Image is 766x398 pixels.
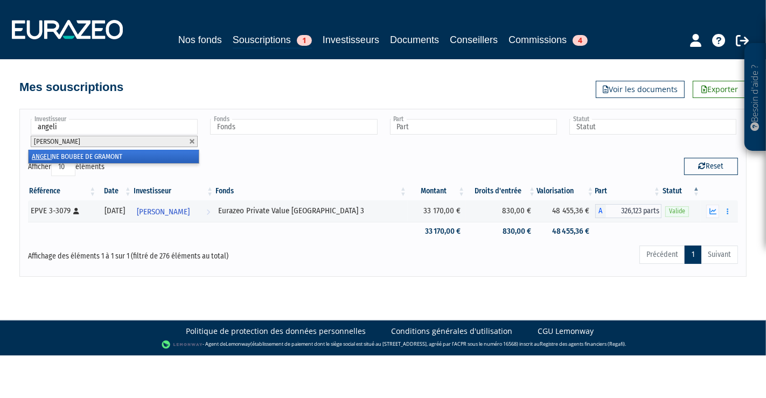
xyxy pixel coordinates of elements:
[226,340,250,347] a: Lemonway
[391,326,512,337] a: Conditions générales d'utilisation
[233,32,312,49] a: Souscriptions1
[661,182,701,200] th: Statut : activer pour trier la colonne par ordre d&eacute;croissant
[537,182,595,200] th: Valorisation: activer pour trier la colonne par ordre croissant
[28,182,97,200] th: Référence : activer pour trier la colonne par ordre croissant
[466,182,537,200] th: Droits d'entrée: activer pour trier la colonne par ordre croissant
[573,35,588,46] span: 4
[101,205,128,217] div: [DATE]
[538,326,594,337] a: CGU Lemonway
[31,205,93,217] div: EPVE 3-3079
[323,32,379,47] a: Investisseurs
[540,340,625,347] a: Registre des agents financiers (Regafi)
[684,158,738,175] button: Reset
[596,81,685,98] a: Voir les documents
[595,204,661,218] div: A - Eurazeo Private Value Europe 3
[218,205,404,217] div: Eurazeo Private Value [GEOGRAPHIC_DATA] 3
[12,20,123,39] img: 1732889491-logotype_eurazeo_blanc_rvb.png
[214,182,408,200] th: Fonds: activer pour trier la colonne par ordre croissant
[19,81,123,94] h4: Mes souscriptions
[408,222,466,241] td: 33 170,00 €
[685,246,701,264] a: 1
[51,158,75,176] select: Afficheréléments
[408,182,466,200] th: Montant: activer pour trier la colonne par ordre croissant
[32,152,52,160] em: ANGELI
[29,150,199,163] li: NE BOUBEE DE GRAMONT
[133,200,214,222] a: [PERSON_NAME]
[390,32,439,47] a: Documents
[28,158,105,176] label: Afficher éléments
[595,182,661,200] th: Part: activer pour trier la colonne par ordre croissant
[595,204,606,218] span: A
[73,208,79,214] i: [Français] Personne physique
[97,182,132,200] th: Date: activer pour trier la colonne par ordre croissant
[297,35,312,46] span: 1
[206,202,210,222] i: Voir l'investisseur
[466,222,537,241] td: 830,00 €
[749,49,762,146] p: Besoin d'aide ?
[537,200,595,222] td: 48 455,36 €
[606,204,661,218] span: 326,123 parts
[408,200,466,222] td: 33 170,00 €
[137,202,190,222] span: [PERSON_NAME]
[509,32,588,47] a: Commissions4
[450,32,498,47] a: Conseillers
[466,200,537,222] td: 830,00 €
[178,32,222,47] a: Nos fonds
[665,206,689,217] span: Valide
[34,137,80,145] span: [PERSON_NAME]
[186,326,366,337] a: Politique de protection des données personnelles
[11,339,755,350] div: - Agent de (établissement de paiement dont le siège social est situé au [STREET_ADDRESS], agréé p...
[133,182,214,200] th: Investisseur: activer pour trier la colonne par ordre croissant
[537,222,595,241] td: 48 455,36 €
[28,245,315,262] div: Affichage des éléments 1 à 1 sur 1 (filtré de 276 éléments au total)
[693,81,747,98] a: Exporter
[162,339,203,350] img: logo-lemonway.png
